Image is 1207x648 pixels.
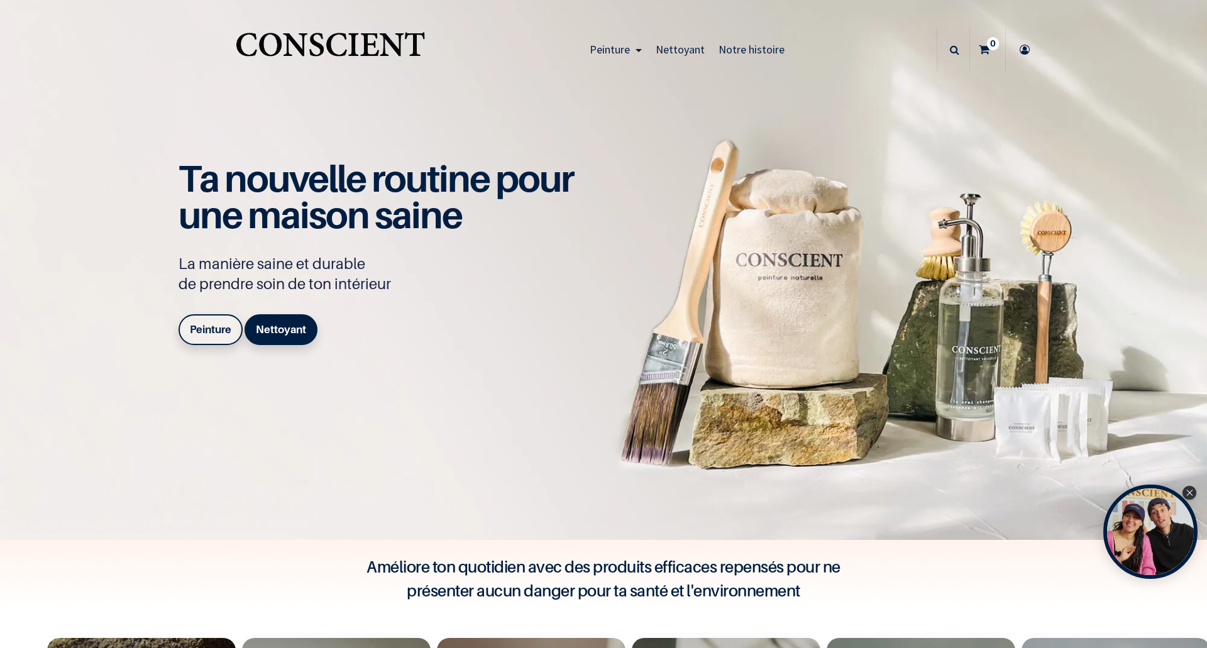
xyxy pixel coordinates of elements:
[233,25,427,75] a: Logo of Conscient
[590,42,630,57] span: Peinture
[179,314,243,344] a: Peinture
[1142,567,1201,626] iframe: Tidio Chat
[245,314,317,344] a: Nettoyant
[970,28,1005,72] a: 0
[179,254,587,294] p: La manière saine et durable de prendre soin de ton intérieur
[233,25,427,75] img: Conscient
[1182,486,1196,500] div: Close Tolstoy widget
[256,323,306,336] b: Nettoyant
[352,555,855,603] h4: Améliore ton quotidien avec des produits efficaces repensés pour ne présenter aucun danger pour t...
[179,156,573,238] span: Ta nouvelle routine pour une maison saine
[1103,485,1198,579] div: Tolstoy bubble widget
[583,28,649,72] a: Peinture
[656,42,705,57] span: Nettoyant
[1103,485,1198,579] div: Open Tolstoy widget
[190,323,231,336] b: Peinture
[719,42,785,57] span: Notre histoire
[987,37,999,50] sup: 0
[1103,485,1198,579] div: Open Tolstoy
